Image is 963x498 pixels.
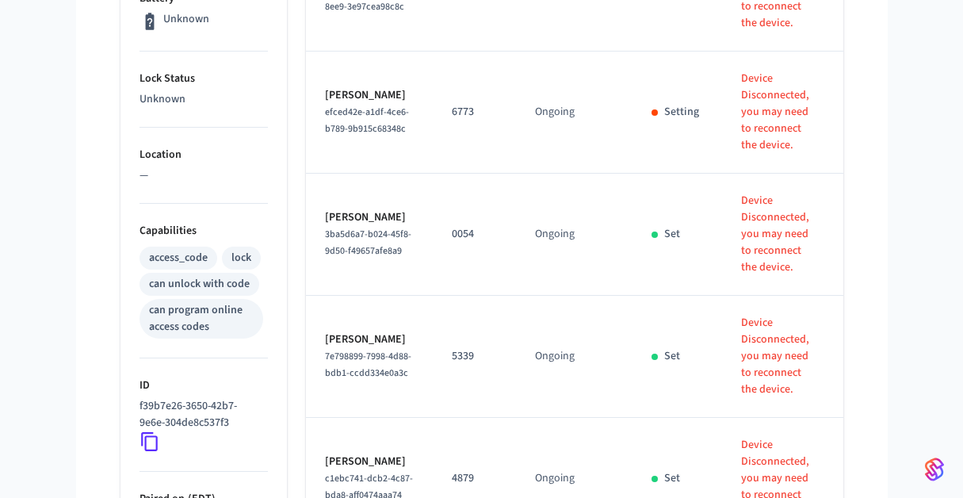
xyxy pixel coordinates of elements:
td: Ongoing [516,296,632,418]
p: Device Disconnected, you may need to reconnect the device. [741,193,809,276]
p: — [139,167,268,184]
div: can program online access codes [149,302,254,335]
p: Device Disconnected, you may need to reconnect the device. [741,71,809,154]
div: lock [231,250,251,266]
p: 6773 [452,104,497,121]
p: Device Disconnected, you may need to reconnect the device. [741,315,809,398]
p: 5339 [452,348,497,365]
p: Set [664,470,680,487]
span: 3ba5d6a7-b024-45f8-9d50-f49657afe8a9 [325,228,411,258]
p: f39b7e26-3650-42b7-9e6e-304de8c537f3 [139,398,262,431]
p: Unknown [139,91,268,108]
td: Ongoing [516,52,632,174]
p: [PERSON_NAME] [325,331,414,348]
td: Ongoing [516,174,632,296]
img: SeamLogoGradient.69752ec5.svg [925,457,944,482]
span: efced42e-a1df-4ce6-b789-9b915c68348c [325,105,409,136]
p: 4879 [452,470,497,487]
p: Set [664,226,680,243]
p: [PERSON_NAME] [325,209,414,226]
p: Setting [664,104,699,121]
p: ID [139,377,268,394]
p: Unknown [163,11,209,28]
p: Location [139,147,268,163]
p: [PERSON_NAME] [325,87,414,104]
p: Capabilities [139,223,268,239]
div: can unlock with code [149,276,250,293]
p: 0054 [452,226,497,243]
p: [PERSON_NAME] [325,454,414,470]
p: Lock Status [139,71,268,87]
span: 7e798899-7998-4d88-bdb1-ccdd334e0a3c [325,350,411,380]
div: access_code [149,250,208,266]
p: Set [664,348,680,365]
